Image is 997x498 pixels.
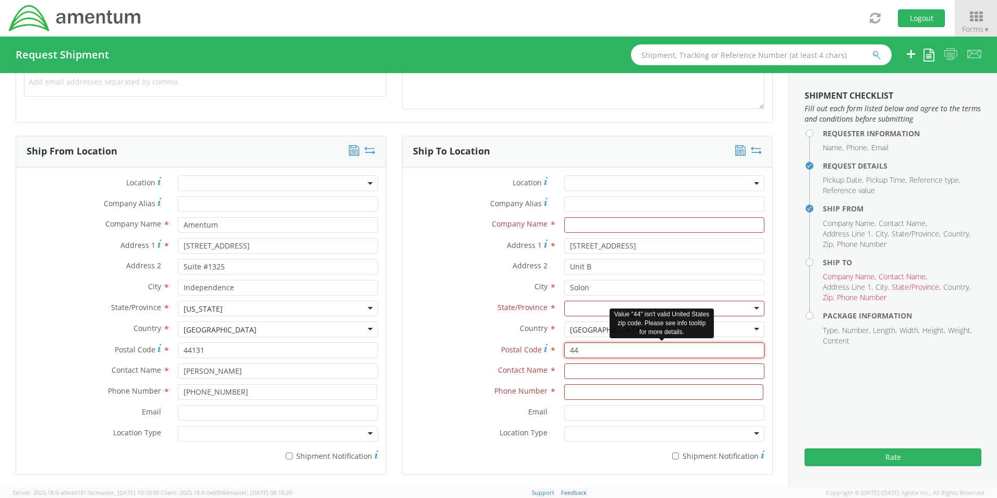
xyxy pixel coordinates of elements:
li: State/Province [892,282,941,292]
li: Phone Number [837,292,886,303]
li: Address Line 1 [823,282,873,292]
span: State/Province [497,302,548,312]
img: dyn-intl-logo-049831509241104b2a82.png [8,4,142,33]
li: Company Name [823,218,876,229]
li: Phone Number [837,239,886,250]
h4: Package Information [823,312,981,319]
li: Width [899,325,920,336]
span: Server: 2025.18.0-a0edd1917ac [13,489,159,496]
span: Add email addresses separated by comma [29,77,382,87]
span: Location [126,177,155,187]
li: Height [922,325,945,336]
span: Company Alias [490,198,542,208]
li: City [876,229,889,239]
li: Phone [846,143,869,153]
span: Email [528,407,548,417]
span: Location [513,177,542,187]
button: Logout [898,9,945,27]
li: Address Line 1 [823,229,873,239]
span: City [534,281,548,291]
li: Pickup Time [866,175,907,185]
h4: Requester Information [823,129,981,137]
span: ▼ [983,25,990,34]
a: Feedback [561,489,587,496]
span: Company Alias [104,198,155,208]
span: Client: 2025.18.0-0e69584 [161,489,292,496]
span: Location Type [113,428,161,437]
span: Postal Code [501,345,542,354]
li: Contact Name [879,218,927,229]
h4: Request Shipment [16,49,109,61]
li: Company Name [823,271,876,282]
li: Zip [823,239,834,250]
span: Postal Code [115,345,155,354]
div: Value "44" isn't valid United States zip code. Please see info tooltip for more details. [610,309,714,338]
span: State/Province [111,302,161,312]
span: Contact Name [498,365,548,375]
li: Contact Name [879,271,927,282]
input: Shipment, Tracking or Reference Number (at least 4 chars) [631,44,892,65]
span: Country [520,323,548,333]
input: Shipment Notification [672,453,679,459]
li: Country [943,229,970,239]
span: Company Name [492,219,548,229]
div: [GEOGRAPHIC_DATA] [570,325,643,335]
a: Support [532,489,554,496]
span: Location Type [500,428,548,437]
li: Pickup Date [823,175,864,185]
li: Length [873,325,897,336]
div: [US_STATE] [184,304,223,314]
span: Address 2 [513,260,548,270]
div: [GEOGRAPHIC_DATA] [184,325,257,335]
span: Address 1 [120,240,155,250]
span: Country [133,323,161,333]
span: City [148,281,161,291]
span: Email [142,407,161,417]
li: State/Province [892,229,941,239]
button: Rate [805,448,981,466]
span: master, [DATE] 10:10:00 [95,489,159,496]
input: Shipment Notification [286,453,293,459]
span: Copyright © [DATE]-[DATE] Agistix Inc., All Rights Reserved [826,489,984,497]
span: Contact Name [112,365,161,375]
li: Reference type [909,175,960,185]
span: master, [DATE] 08:10:29 [228,489,292,496]
span: Address 2 [126,260,161,270]
li: Number [842,325,870,336]
span: Fill out each form listed below and agree to the terms and conditions before submitting [805,103,981,124]
h3: Ship From Location [27,146,117,157]
li: Country [943,282,970,292]
li: Reference value [823,185,875,196]
label: Shipment Notification [178,449,378,461]
li: Weight [948,325,972,336]
span: Forms [962,24,990,34]
li: Type [823,325,840,336]
span: Phone Number [494,386,548,396]
span: Address 1 [507,240,542,250]
li: Name [823,143,844,153]
li: Zip [823,292,834,303]
h4: Ship To [823,258,981,266]
label: Shipment Notification [564,449,764,461]
li: City [876,282,889,292]
span: Phone Number [108,386,161,396]
h4: Ship From [823,205,981,212]
h3: Ship To Location [413,146,490,157]
li: Content [823,336,849,346]
h3: Shipment Checklist [805,91,981,101]
span: Company Name [105,219,161,229]
h4: Request Details [823,162,981,170]
li: Email [871,143,889,153]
